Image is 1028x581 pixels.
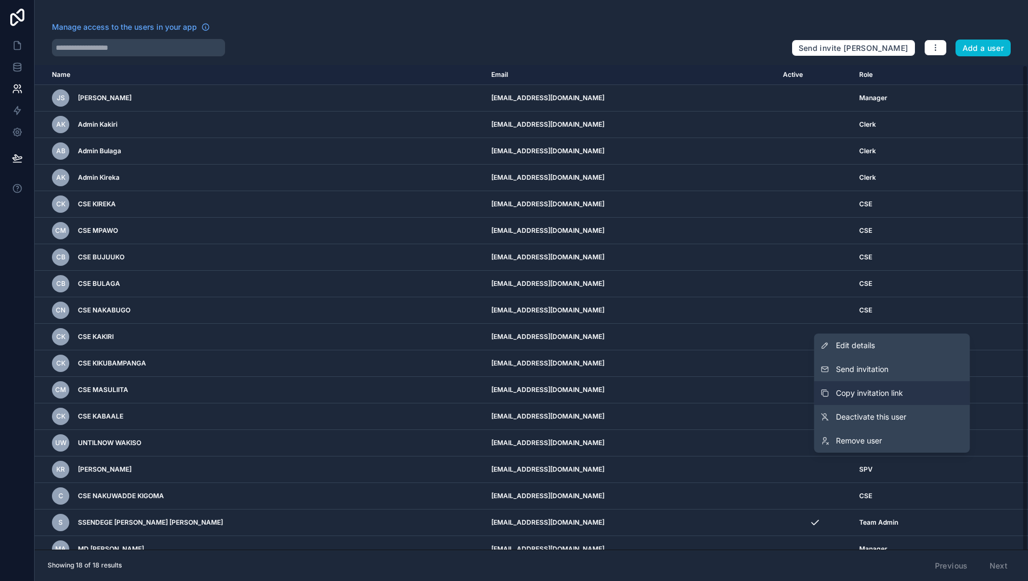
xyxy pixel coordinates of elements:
a: Remove user [814,429,970,453]
span: CK [56,412,65,421]
span: Clerk [859,120,876,129]
span: CSE NAKUWADDE KIGOMA [78,492,164,500]
span: CSE [859,226,872,235]
span: CSE [859,492,872,500]
span: Remove user [836,435,882,446]
span: CK [56,200,65,208]
span: CSE [859,253,872,262]
button: Send invite [PERSON_NAME] [792,40,915,57]
span: Showing 18 of 18 results [48,561,122,570]
td: [EMAIL_ADDRESS][DOMAIN_NAME] [485,297,776,324]
td: [EMAIL_ADDRESS][DOMAIN_NAME] [485,112,776,138]
span: CB [56,253,65,262]
td: [EMAIL_ADDRESS][DOMAIN_NAME] [485,85,776,112]
span: Admin Kakiri [78,120,117,129]
td: [EMAIL_ADDRESS][DOMAIN_NAME] [485,165,776,191]
span: Admin Bulaga [78,147,121,155]
td: [EMAIL_ADDRESS][DOMAIN_NAME] [485,324,776,350]
span: CK [56,359,65,368]
span: SSENDEGE [PERSON_NAME] [PERSON_NAME] [78,518,223,527]
td: [EMAIL_ADDRESS][DOMAIN_NAME] [485,138,776,165]
button: Copy invitation link [814,381,970,405]
span: Manage access to the users in your app [52,22,197,32]
th: Email [485,65,776,85]
th: Role [853,65,973,85]
button: Add a user [955,40,1011,57]
span: CK [56,332,65,341]
span: UNTILNOW WAKISO [78,439,141,447]
span: [PERSON_NAME] [78,94,131,102]
span: Edit details [836,340,875,351]
td: [EMAIL_ADDRESS][DOMAIN_NAME] [485,483,776,510]
span: CSE BUJUUKO [78,253,124,262]
button: Send invitation [814,357,970,381]
span: Manager [859,545,887,553]
span: Team Admin [859,518,898,527]
td: [EMAIL_ADDRESS][DOMAIN_NAME] [485,244,776,271]
td: [EMAIL_ADDRESS][DOMAIN_NAME] [485,377,776,403]
span: CSE [859,279,872,288]
span: CSE NAKABUGO [78,306,130,315]
td: [EMAIL_ADDRESS][DOMAIN_NAME] [485,430,776,456]
span: KR [56,465,65,474]
a: Deactivate this user [814,405,970,429]
span: Deactivate this user [836,412,906,422]
th: Active [776,65,853,85]
span: CSE KABAALE [78,412,123,421]
span: CM [55,226,66,235]
span: CSE KIREKA [78,200,116,208]
td: [EMAIL_ADDRESS][DOMAIN_NAME] [485,456,776,483]
a: Edit details [814,334,970,357]
span: CB [56,279,65,288]
span: CSE [859,200,872,208]
td: [EMAIL_ADDRESS][DOMAIN_NAME] [485,218,776,244]
td: [EMAIL_ADDRESS][DOMAIN_NAME] [485,403,776,430]
span: CN [56,306,65,315]
span: CSE KAKIRI [78,332,114,341]
span: MD [PERSON_NAME] [78,545,144,553]
span: Send invitation [836,364,888,375]
span: CSE MPAWO [78,226,118,235]
span: CSE BULAGA [78,279,120,288]
span: CSE MASULIITA [78,386,128,394]
td: [EMAIL_ADDRESS][DOMAIN_NAME] [485,350,776,377]
span: CSE [859,332,872,341]
span: SPV [859,465,873,474]
span: S [58,518,63,527]
td: [EMAIL_ADDRESS][DOMAIN_NAME] [485,536,776,563]
span: C [58,492,63,500]
span: Clerk [859,147,876,155]
span: CSE [859,306,872,315]
span: AB [56,147,65,155]
span: UW [55,439,67,447]
span: Copy invitation link [836,388,903,399]
span: Manager [859,94,887,102]
span: Clerk [859,173,876,182]
span: MA [55,545,66,553]
span: CM [55,386,66,394]
span: CSE KIKUBAMPANGA [78,359,146,368]
span: Admin Kireka [78,173,120,182]
span: AK [56,173,65,182]
td: [EMAIL_ADDRESS][DOMAIN_NAME] [485,271,776,297]
td: [EMAIL_ADDRESS][DOMAIN_NAME] [485,191,776,218]
span: JS [57,94,65,102]
th: Name [35,65,485,85]
td: [EMAIL_ADDRESS][DOMAIN_NAME] [485,510,776,536]
span: AK [56,120,65,129]
div: scrollable content [35,65,1028,550]
span: [PERSON_NAME] [78,465,131,474]
a: Manage access to the users in your app [52,22,210,32]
